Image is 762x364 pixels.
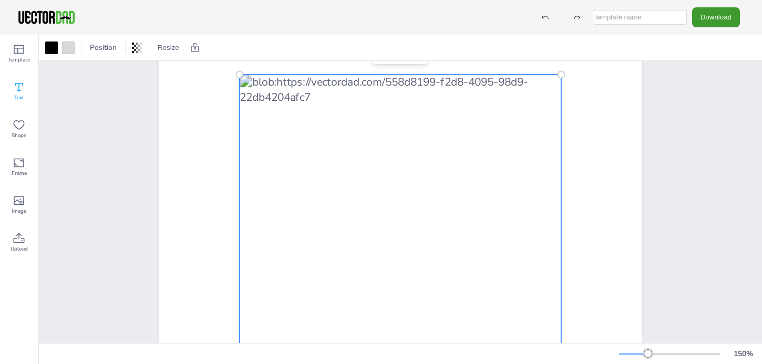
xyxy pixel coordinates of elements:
span: Frame [12,169,27,178]
span: Shape [12,131,26,140]
img: VectorDad-1.png [17,9,76,25]
span: Upload [11,245,28,253]
span: Position [88,43,119,53]
button: Resize [153,39,183,56]
div: 150 % [730,349,756,359]
span: Image [12,207,26,215]
button: Download [692,7,740,27]
span: Template [8,56,30,64]
input: template name [593,10,687,25]
span: Text [14,93,24,102]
